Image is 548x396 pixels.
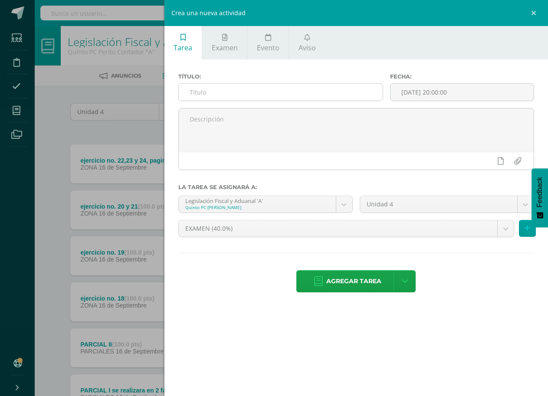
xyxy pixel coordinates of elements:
[179,196,352,213] a: Legislación Fiscal y Aduanal 'A'Quinto PC [PERSON_NAME]
[185,204,329,210] div: Quinto PC [PERSON_NAME]
[164,26,202,59] a: Tarea
[185,196,329,204] div: Legislación Fiscal y Aduanal 'A'
[178,73,383,80] label: Título:
[212,43,238,52] span: Examen
[326,271,381,292] span: Agregar tarea
[247,26,289,59] a: Evento
[367,196,511,213] span: Unidad 4
[536,177,544,207] span: Feedback
[257,43,279,52] span: Evento
[174,43,192,52] span: Tarea
[360,196,534,213] a: Unidad 4
[390,84,534,101] input: Fecha de entrega
[532,168,548,227] button: Feedback - Mostrar encuesta
[179,220,514,237] a: EXAMEN (40.0%)
[178,184,534,190] label: La tarea se asignará a:
[179,84,383,101] input: Título
[289,26,325,59] a: Aviso
[390,73,534,80] label: Fecha:
[299,43,316,52] span: Aviso
[185,220,491,237] span: EXAMEN (40.0%)
[202,26,247,59] a: Examen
